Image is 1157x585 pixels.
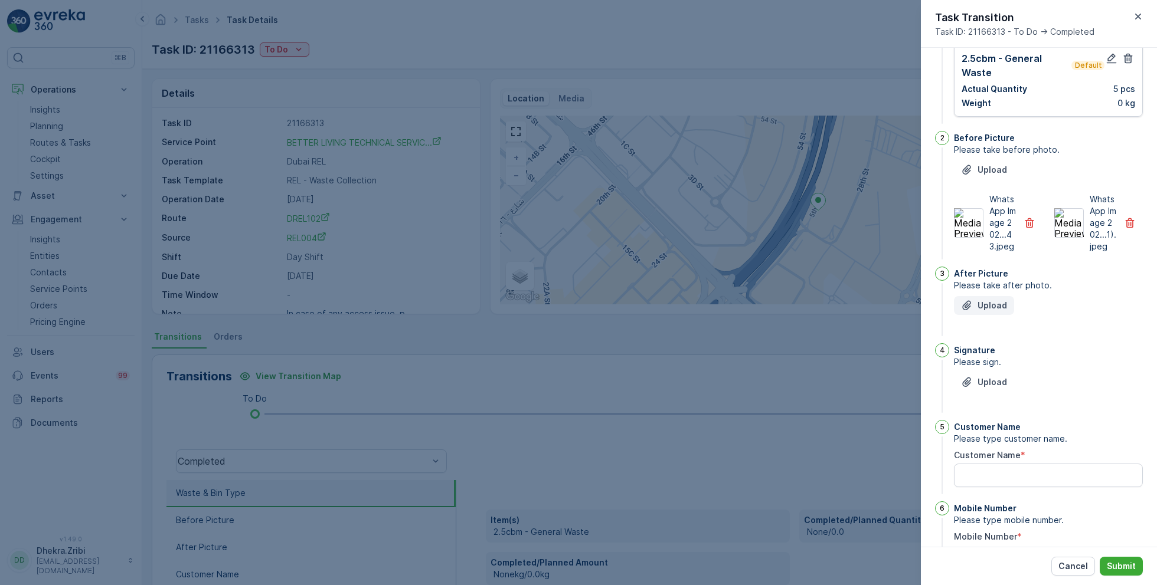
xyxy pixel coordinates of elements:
[1074,61,1102,70] p: Default
[1054,208,1084,238] img: Media Preview
[954,356,1143,368] span: Please sign.
[1051,557,1095,576] button: Cancel
[954,531,1017,541] label: Mobile Number
[954,421,1021,433] p: Customer Name
[935,267,949,281] div: 3
[989,193,1017,252] p: WhatsApp Image 202...43.jpeg
[1058,560,1088,572] p: Cancel
[935,501,949,515] div: 6
[962,83,1027,95] p: Actual Quantity
[962,97,991,109] p: Weight
[954,502,1017,514] p: Mobile Number
[1090,193,1117,252] p: WhatsApp Image 202...1).jpeg
[954,132,1015,144] p: Before Picture
[954,144,1143,156] span: Please take before photo.
[954,514,1143,526] span: Please type mobile number.
[978,300,1007,311] p: Upload
[954,268,1008,280] p: After Picture
[978,164,1007,176] p: Upload
[954,450,1021,460] label: Customer Name
[954,373,1014,392] button: Upload File
[935,9,1094,26] p: Task Transition
[954,296,1014,315] button: Upload File
[978,376,1007,388] p: Upload
[954,433,1143,445] span: Please type customer name.
[954,208,983,238] img: Media Preview
[954,160,1014,179] button: Upload File
[935,420,949,434] div: 5
[954,280,1143,291] span: Please take after photo.
[935,26,1094,38] span: Task ID: 21166313 - To Do -> Completed
[935,131,949,145] div: 2
[1117,97,1135,109] p: 0 kg
[1100,557,1143,576] button: Submit
[954,344,995,356] p: Signature
[935,343,949,357] div: 4
[1113,83,1135,95] p: 5 pcs
[962,51,1069,80] p: 2.5cbm - General Waste
[1107,560,1136,572] p: Submit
